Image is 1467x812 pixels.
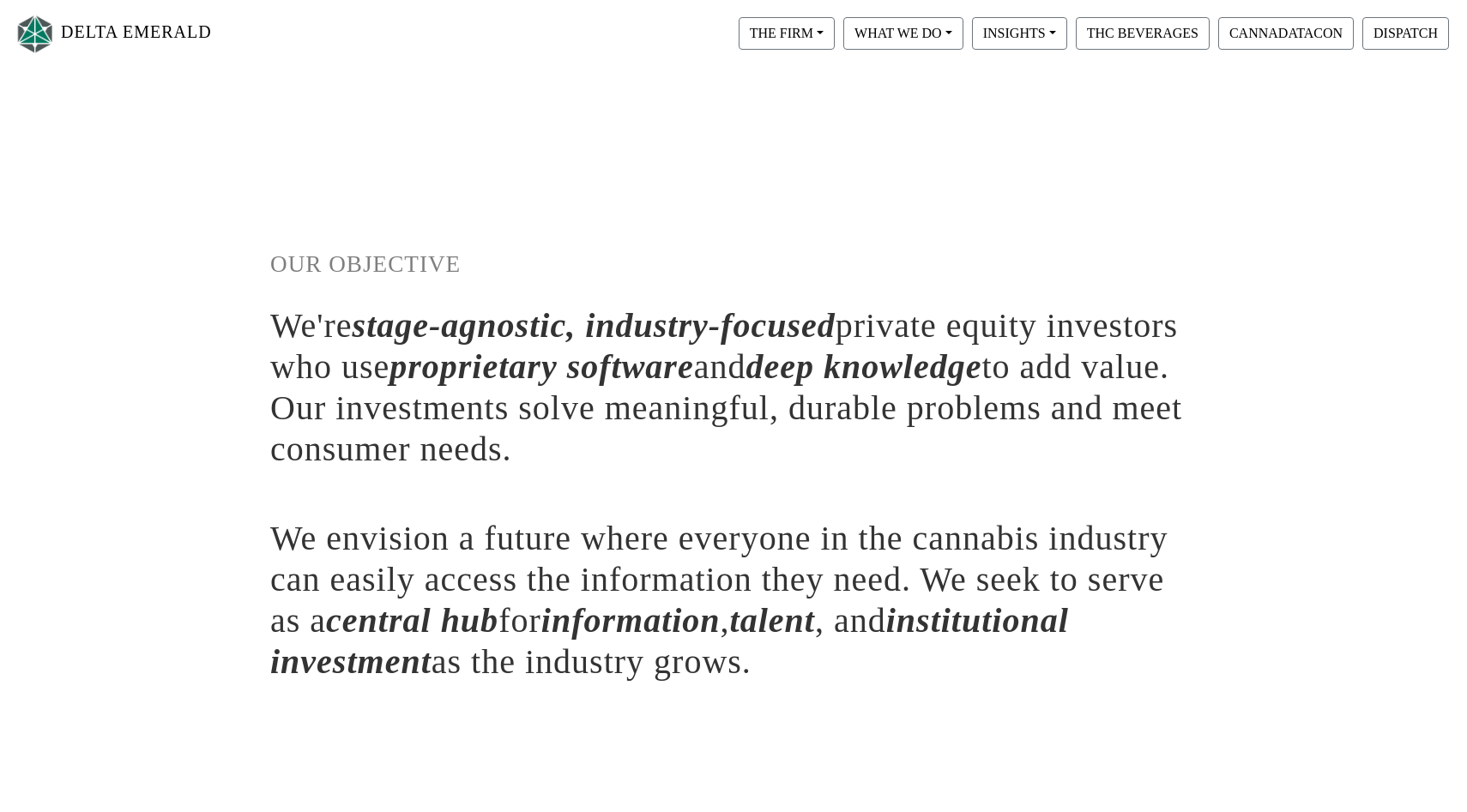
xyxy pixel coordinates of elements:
a: DISPATCH [1358,25,1453,39]
span: information [541,601,721,640]
a: THC BEVERAGES [1072,25,1214,39]
span: stage-agnostic, industry-focused [353,306,836,345]
span: deep knowledge [746,347,981,386]
button: DISPATCH [1362,17,1449,50]
a: CANNADATACON [1214,25,1358,39]
span: talent [730,601,815,640]
h1: We envision a future where everyone in the cannabis industry can easily access the information th... [270,518,1197,683]
button: INSIGHTS [972,17,1067,50]
span: central hub [326,601,498,640]
button: WHAT WE DO [843,17,963,50]
a: DELTA EMERALD [14,7,212,61]
span: proprietary software [389,347,693,386]
h1: OUR OBJECTIVE [270,250,1197,279]
button: CANNADATACON [1218,17,1354,50]
img: Logo [14,11,57,57]
button: THE FIRM [739,17,835,50]
h1: We're private equity investors who use and to add value. Our investments solve meaningful, durabl... [270,305,1197,470]
button: THC BEVERAGES [1076,17,1210,50]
